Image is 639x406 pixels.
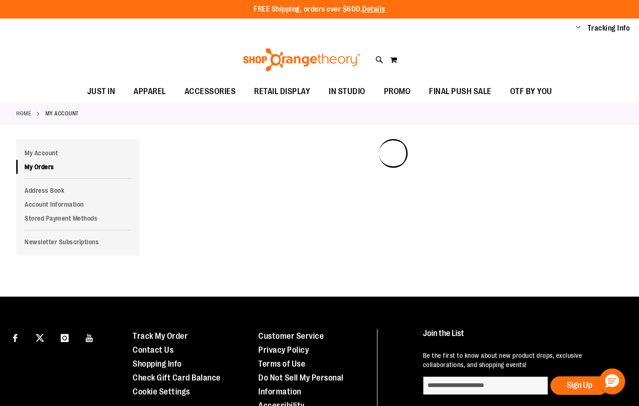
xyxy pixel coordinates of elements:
[588,23,630,33] a: Tracking Info
[501,81,562,102] a: OTF BY YOU
[82,329,98,345] a: Visit our Youtube page
[78,81,125,102] a: JUST IN
[242,48,362,71] img: Shop Orangetheory
[567,381,592,390] span: Sign Up
[32,329,48,345] a: Visit our X page
[16,235,140,249] a: Newsletter Subscriptions
[258,373,344,396] a: Do Not Sell My Personal Information
[599,368,625,394] button: Hello, have a question? Let’s chat.
[429,81,492,102] span: FINAL PUSH SALE
[133,387,190,396] a: Cookie Settings
[384,81,411,102] span: PROMO
[510,81,552,102] span: OTF BY YOU
[16,197,140,211] a: Account Information
[319,81,375,102] a: IN STUDIO
[362,5,385,13] a: Details
[185,81,236,102] span: ACCESSORIES
[254,81,310,102] span: RETAIL DISPLAY
[175,81,245,102] a: ACCESSORIES
[57,329,73,345] a: Visit our Instagram page
[124,81,175,102] a: APPAREL
[423,351,622,369] p: Be the first to know about new product drops, exclusive collaborations, and shopping events!
[16,109,31,118] a: Home
[245,81,319,102] a: RETAIL DISPLAY
[423,376,548,395] input: enter email
[133,345,173,355] a: Contact Us
[133,373,221,382] a: Check Gift Card Balance
[16,160,140,174] a: My Orders
[420,81,501,102] a: FINAL PUSH SALE
[258,359,305,368] a: Terms of Use
[45,109,79,118] strong: My Account
[16,146,140,160] a: My Account
[36,334,44,342] img: Twitter
[550,376,608,395] button: Sign Up
[7,329,23,345] a: Visit our Facebook page
[133,359,182,368] a: Shopping Info
[87,81,115,102] span: JUST IN
[134,81,166,102] span: APPAREL
[329,81,365,102] span: IN STUDIO
[254,4,385,15] p: FREE Shipping, orders over $600.
[133,331,188,341] a: Track My Order
[16,184,140,197] a: Address Book
[375,81,420,102] a: PROMO
[258,331,324,341] a: Customer Service
[576,24,581,33] button: Account menu
[423,329,622,346] h4: Join the List
[16,211,140,225] a: Stored Payment Methods
[258,345,309,355] a: Privacy Policy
